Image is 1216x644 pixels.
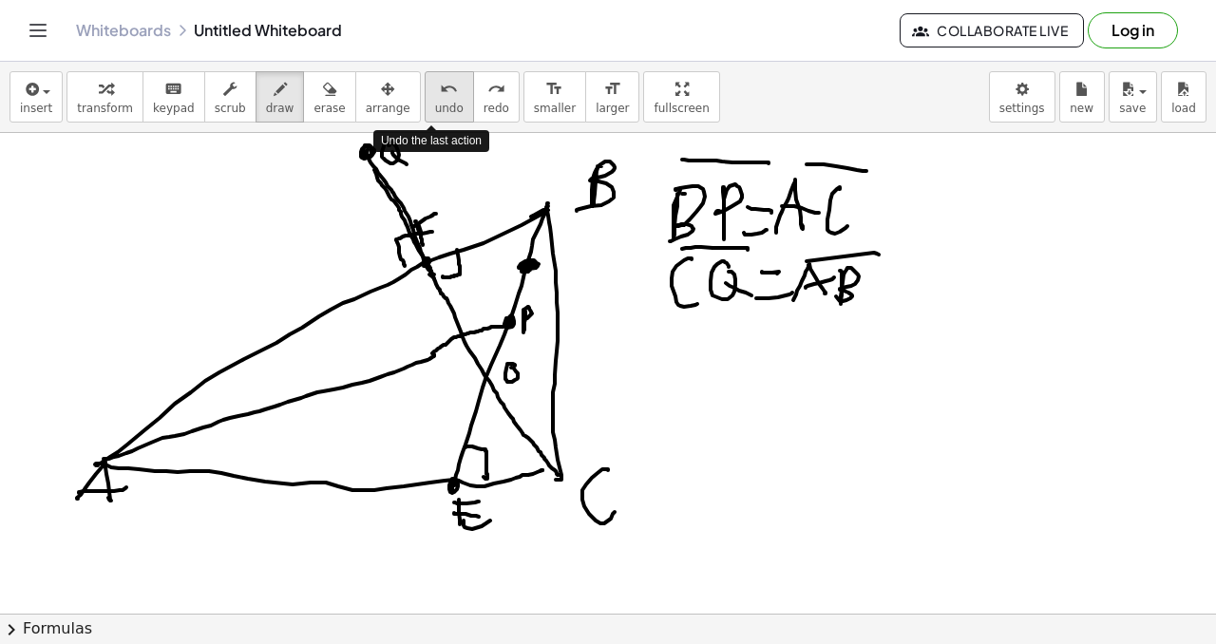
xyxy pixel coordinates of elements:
[266,102,294,115] span: draw
[916,22,1068,39] span: Collaborate Live
[487,78,505,101] i: redo
[303,71,355,123] button: erase
[256,71,305,123] button: draw
[585,71,639,123] button: format_sizelarger
[534,102,576,115] span: smaller
[425,71,474,123] button: undoundo
[654,102,709,115] span: fullscreen
[9,71,63,123] button: insert
[900,13,1084,47] button: Collaborate Live
[366,102,410,115] span: arrange
[603,78,621,101] i: format_size
[1070,102,1093,115] span: new
[215,102,246,115] span: scrub
[435,102,464,115] span: undo
[473,71,520,123] button: redoredo
[76,21,171,40] a: Whiteboards
[1088,12,1178,48] button: Log in
[77,102,133,115] span: transform
[355,71,421,123] button: arrange
[545,78,563,101] i: format_size
[1109,71,1157,123] button: save
[66,71,143,123] button: transform
[989,71,1055,123] button: settings
[164,78,182,101] i: keyboard
[313,102,345,115] span: erase
[643,71,719,123] button: fullscreen
[153,102,195,115] span: keypad
[204,71,256,123] button: scrub
[1059,71,1105,123] button: new
[1161,71,1206,123] button: load
[999,102,1045,115] span: settings
[23,15,53,46] button: Toggle navigation
[1171,102,1196,115] span: load
[142,71,205,123] button: keyboardkeypad
[484,102,509,115] span: redo
[523,71,586,123] button: format_sizesmaller
[20,102,52,115] span: insert
[373,130,489,152] div: Undo the last action
[440,78,458,101] i: undo
[1119,102,1146,115] span: save
[596,102,629,115] span: larger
